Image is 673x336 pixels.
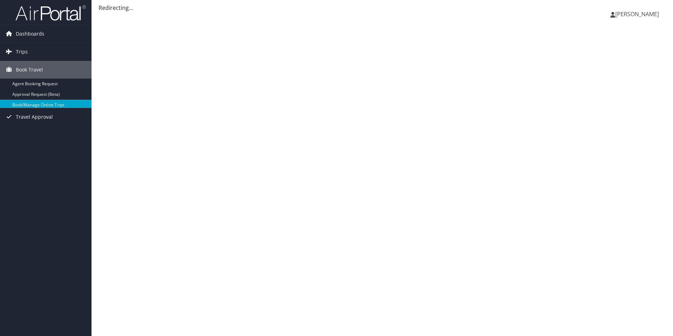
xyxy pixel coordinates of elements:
[16,43,28,61] span: Trips
[15,5,86,21] img: airportal-logo.png
[99,4,666,12] div: Redirecting...
[16,108,53,126] span: Travel Approval
[16,61,43,79] span: Book Travel
[615,10,659,18] span: [PERSON_NAME]
[16,25,44,43] span: Dashboards
[610,4,666,25] a: [PERSON_NAME]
